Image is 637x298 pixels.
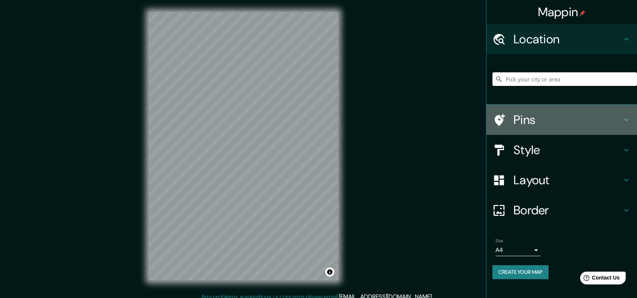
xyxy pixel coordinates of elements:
div: Style [486,135,637,165]
h4: Location [514,32,622,47]
h4: Border [514,203,622,218]
iframe: Help widget launcher [570,269,629,290]
div: Pins [486,105,637,135]
img: pin-icon.png [579,10,585,16]
h4: Mappin [538,5,586,20]
button: Toggle attribution [325,267,334,277]
input: Pick your city or area [492,72,637,86]
div: Border [486,195,637,225]
label: Size [495,238,503,244]
div: Layout [486,165,637,195]
h4: Pins [514,112,622,127]
h4: Style [514,142,622,157]
div: Location [486,24,637,54]
h4: Layout [514,173,622,188]
div: A4 [495,244,541,256]
canvas: Map [149,12,338,280]
button: Create your map [492,265,549,279]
